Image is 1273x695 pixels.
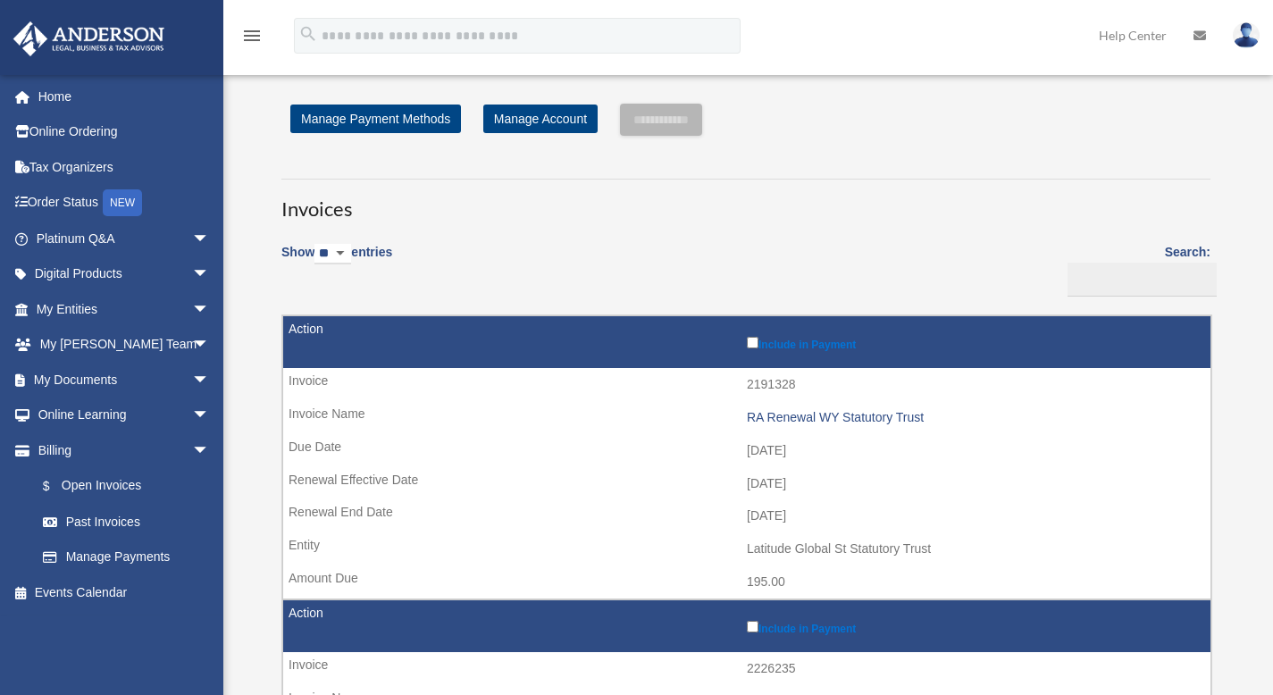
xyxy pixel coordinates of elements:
[192,398,228,434] span: arrow_drop_down
[283,565,1210,599] td: 195.00
[283,368,1210,402] td: 2191328
[283,467,1210,501] td: [DATE]
[290,105,461,133] a: Manage Payment Methods
[1233,22,1260,48] img: User Pic
[314,244,351,264] select: Showentries
[283,499,1210,533] td: [DATE]
[192,362,228,398] span: arrow_drop_down
[13,432,228,468] a: Billingarrow_drop_down
[747,617,1202,635] label: Include in Payment
[747,337,758,348] input: Include in Payment
[241,31,263,46] a: menu
[13,291,237,327] a: My Entitiesarrow_drop_down
[13,221,237,256] a: Platinum Q&Aarrow_drop_down
[747,333,1202,351] label: Include in Payment
[192,256,228,293] span: arrow_drop_down
[103,189,142,216] div: NEW
[192,327,228,364] span: arrow_drop_down
[13,327,237,363] a: My [PERSON_NAME] Teamarrow_drop_down
[283,434,1210,468] td: [DATE]
[8,21,170,56] img: Anderson Advisors Platinum Portal
[281,241,392,282] label: Show entries
[1061,241,1210,297] label: Search:
[13,362,237,398] a: My Documentsarrow_drop_down
[13,79,237,114] a: Home
[298,24,318,44] i: search
[241,25,263,46] i: menu
[283,652,1210,686] td: 2226235
[13,256,237,292] a: Digital Productsarrow_drop_down
[13,398,237,433] a: Online Learningarrow_drop_down
[53,475,62,498] span: $
[192,291,228,328] span: arrow_drop_down
[1068,263,1217,297] input: Search:
[747,621,758,632] input: Include in Payment
[483,105,598,133] a: Manage Account
[13,574,237,610] a: Events Calendar
[283,532,1210,566] td: Latitude Global St Statutory Trust
[192,221,228,257] span: arrow_drop_down
[25,468,219,505] a: $Open Invoices
[13,149,237,185] a: Tax Organizers
[13,185,237,222] a: Order StatusNEW
[747,410,1202,425] div: RA Renewal WY Statutory Trust
[25,540,228,575] a: Manage Payments
[192,432,228,469] span: arrow_drop_down
[25,504,228,540] a: Past Invoices
[13,114,237,150] a: Online Ordering
[281,179,1210,223] h3: Invoices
